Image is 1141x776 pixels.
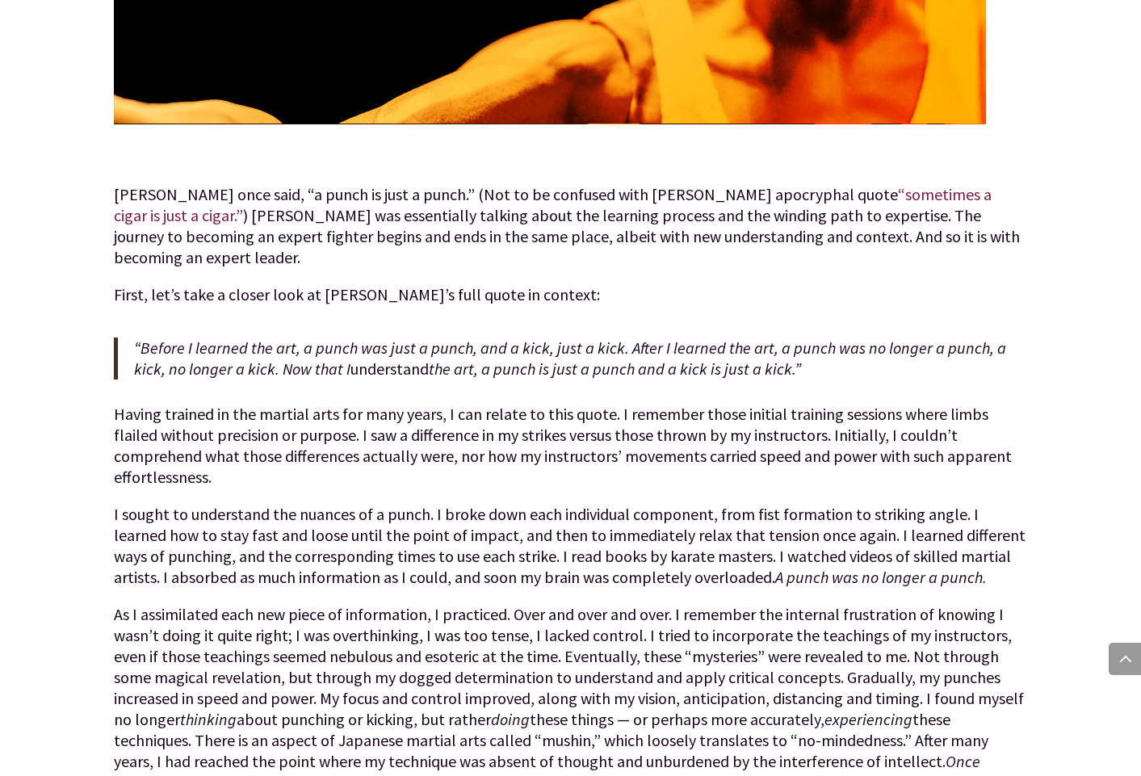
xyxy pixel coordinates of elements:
em: A punch was no longer a punch. [775,567,987,587]
em: experiencing [824,709,912,729]
em: thinking [180,709,237,729]
p: Having trained in the martial arts for many years, I can relate to this quote. I remember those i... [114,404,1026,504]
em: doing [491,709,530,729]
em: “Before I learned the art, a punch was just a punch, and a kick, just a kick. After I learned the... [134,338,1006,379]
a: “sometimes a cigar is just a cigar.” [114,184,992,225]
p: I sought to understand the nuances of a punch. I broke down each individual component, from fist ... [114,504,1026,604]
p: understand [134,338,1026,380]
em: the art, a punch is just a punch and a kick is just a kick.” [429,359,801,379]
p: First, let’s take a closer look at [PERSON_NAME]’s full quote in context: [114,284,1026,321]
